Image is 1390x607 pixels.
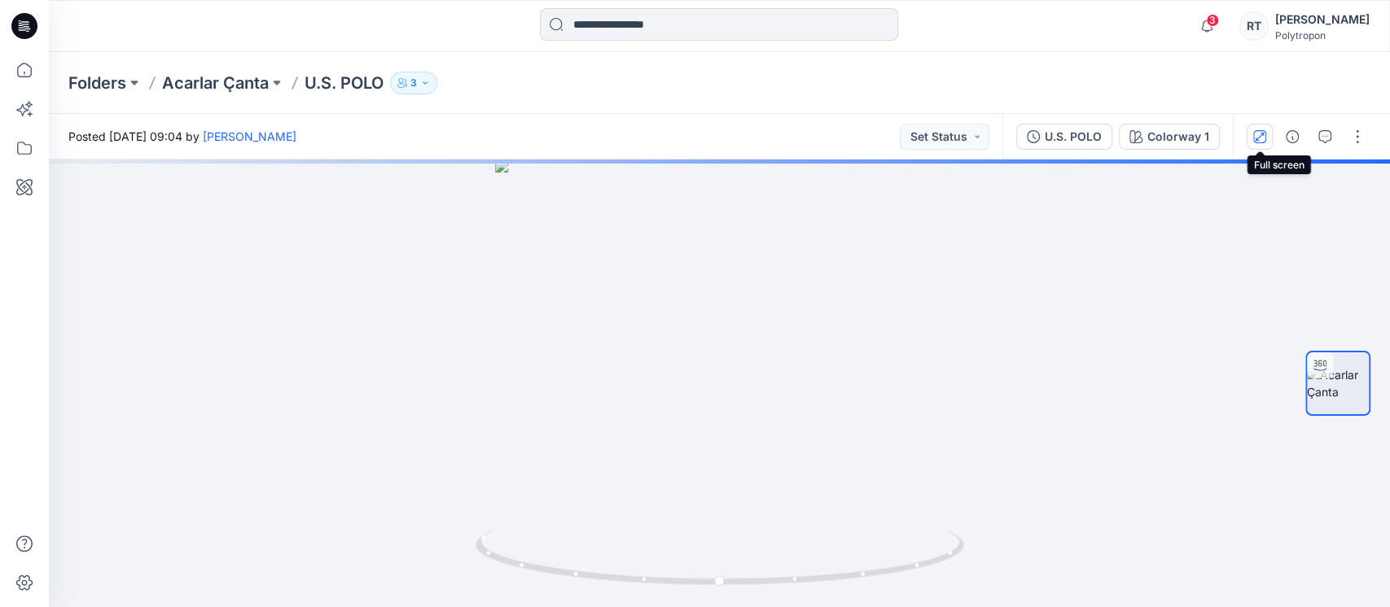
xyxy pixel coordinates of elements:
[1119,124,1220,150] button: Colorway 1
[1045,128,1102,146] div: U.S. POLO
[410,74,417,92] p: 3
[1279,124,1305,150] button: Details
[1239,11,1269,41] div: RT
[390,72,437,94] button: 3
[203,129,296,143] a: [PERSON_NAME]
[1206,14,1219,27] span: 3
[1275,10,1370,29] div: [PERSON_NAME]
[68,128,296,145] span: Posted [DATE] 09:04 by
[68,72,126,94] a: Folders
[1275,29,1370,41] div: Polytropon
[1307,366,1369,400] img: Acarlar Çanta
[162,72,269,94] a: Acarlar Çanta
[305,72,384,94] p: U.S. POLO
[1016,124,1112,150] button: U.S. POLO
[1147,128,1209,146] div: Colorway 1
